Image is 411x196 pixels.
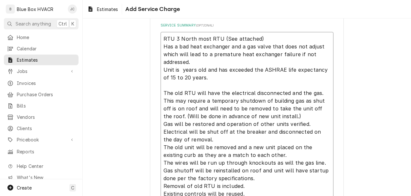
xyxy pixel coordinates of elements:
[16,20,51,27] span: Search anything
[4,78,79,88] a: Invoices
[17,148,75,155] span: Reports
[85,4,121,15] a: Estimates
[17,57,75,63] span: Estimates
[161,23,333,28] label: Service Summary
[4,55,79,65] a: Estimates
[17,68,66,75] span: Jobs
[17,125,75,132] span: Clients
[4,100,79,111] a: Bills
[4,123,79,134] a: Clients
[68,5,77,14] div: JC
[17,80,75,87] span: Invoices
[97,6,118,13] span: Estimates
[4,172,79,183] a: Go to What's New
[17,45,75,52] span: Calendar
[123,5,180,14] span: Add Service Charge
[17,136,66,143] span: Pricebook
[4,89,79,100] a: Purchase Orders
[17,102,75,109] span: Bills
[4,134,79,145] a: Go to Pricebook
[196,24,214,27] span: ( optional )
[58,20,67,27] span: Ctrl
[4,32,79,43] a: Home
[68,5,77,14] div: Josh Canfield's Avatar
[17,114,75,120] span: Vendors
[17,91,75,98] span: Purchase Orders
[6,5,15,14] div: B
[4,66,79,77] a: Go to Jobs
[4,112,79,122] a: Vendors
[17,185,32,191] span: Create
[71,20,74,27] span: K
[4,43,79,54] a: Calendar
[17,34,75,41] span: Home
[17,6,53,13] div: Blue Box HVACR
[17,163,75,170] span: Help Center
[17,174,75,181] span: What's New
[4,161,79,171] a: Go to Help Center
[71,184,74,191] span: C
[4,18,79,29] button: Search anythingCtrlK
[4,146,79,157] a: Reports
